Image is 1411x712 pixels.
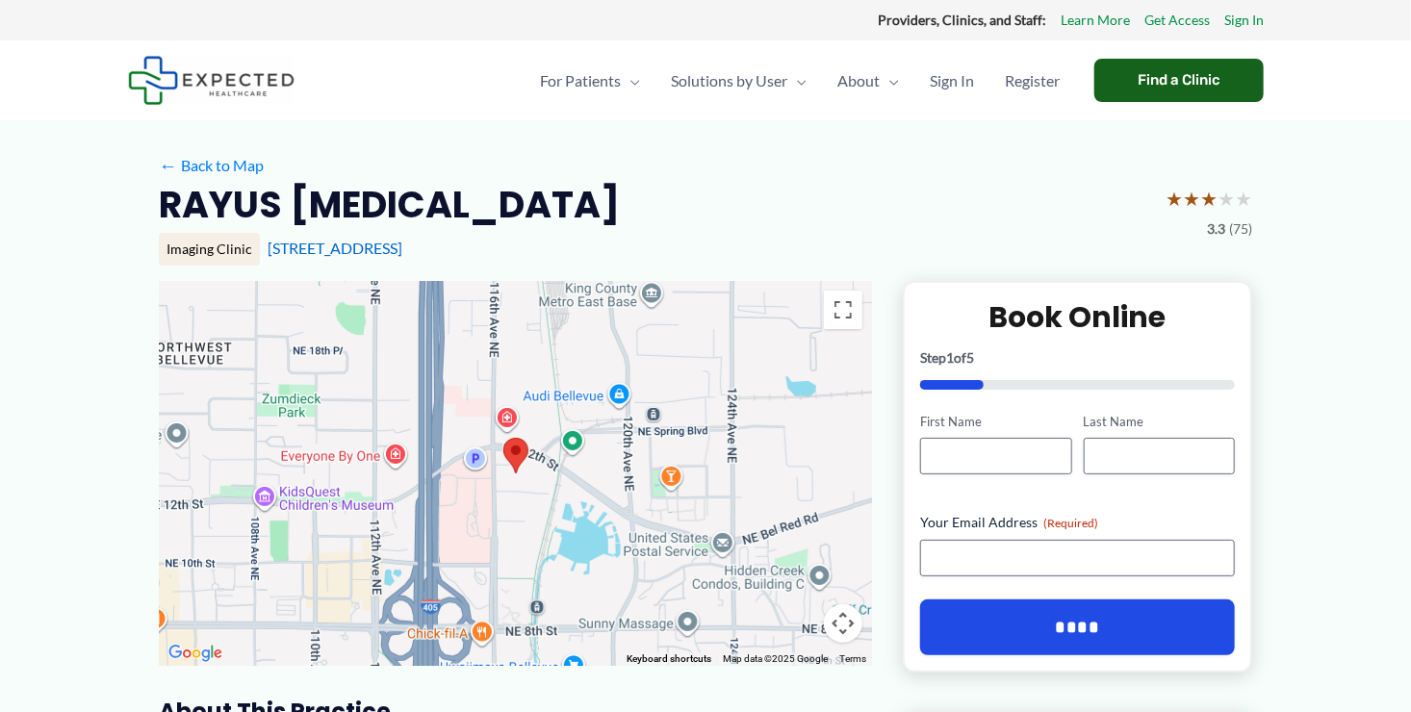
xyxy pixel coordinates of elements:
a: Terms (opens in new tab) [839,653,866,664]
span: (75) [1229,216,1252,242]
p: Step of [920,351,1235,365]
img: Google [164,641,227,666]
img: Expected Healthcare Logo - side, dark font, small [128,56,295,105]
button: Keyboard shortcuts [627,652,711,666]
button: Map camera controls [824,604,862,643]
nav: Primary Site Navigation [525,47,1075,114]
span: ★ [1183,181,1200,216]
span: Register [1005,47,1060,114]
span: Sign In [930,47,974,114]
h2: Book Online [920,298,1235,336]
span: For Patients [540,47,621,114]
span: Menu Toggle [880,47,899,114]
a: AboutMenu Toggle [822,47,914,114]
a: Register [989,47,1075,114]
a: Open this area in Google Maps (opens a new window) [164,641,227,666]
button: Toggle fullscreen view [824,291,862,329]
a: Solutions by UserMenu Toggle [655,47,822,114]
h2: RAYUS [MEDICAL_DATA] [159,181,620,228]
label: Last Name [1084,413,1235,431]
span: ← [159,156,177,174]
span: Map data ©2025 Google [723,653,828,664]
a: Learn More [1061,8,1130,33]
span: Menu Toggle [621,47,640,114]
span: ★ [1166,181,1183,216]
span: ★ [1218,181,1235,216]
span: 3.3 [1207,216,1225,242]
span: ★ [1200,181,1218,216]
a: Sign In [1224,8,1264,33]
span: ★ [1235,181,1252,216]
a: ←Back to Map [159,151,264,180]
div: Imaging Clinic [159,233,260,266]
a: Get Access [1144,8,1210,33]
span: 5 [966,349,974,366]
label: First Name [920,413,1071,431]
span: Menu Toggle [787,47,807,114]
strong: Providers, Clinics, and Staff: [878,12,1046,28]
a: For PatientsMenu Toggle [525,47,655,114]
span: (Required) [1043,516,1098,530]
span: About [837,47,880,114]
a: [STREET_ADDRESS] [268,239,402,257]
a: Find a Clinic [1094,59,1264,102]
span: Solutions by User [671,47,787,114]
span: 1 [946,349,954,366]
a: Sign In [914,47,989,114]
label: Your Email Address [920,513,1235,532]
